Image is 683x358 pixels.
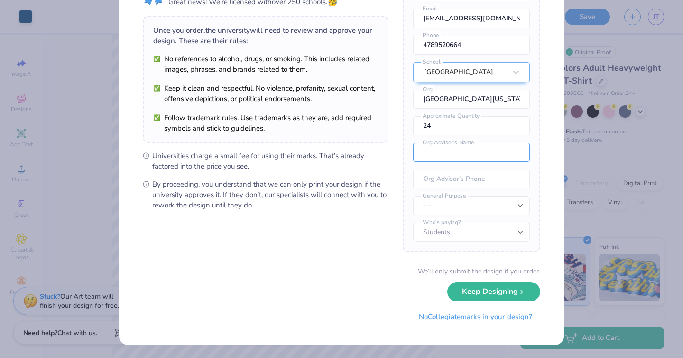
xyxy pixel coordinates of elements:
[152,151,388,171] span: Universities charge a small fee for using their marks. That’s already factored into the price you...
[418,266,540,276] div: We’ll only submit the design if you order.
[413,36,530,55] input: Phone
[153,83,378,104] li: Keep it clean and respectful. No violence, profanity, sexual content, offensive depictions, or po...
[152,179,388,210] span: By proceeding, you understand that we can only print your design if the university approves it. I...
[447,282,540,301] button: Keep Designing
[413,143,530,162] input: Org Advisor's Name
[413,170,530,188] input: Org Advisor's Phone
[153,54,378,75] li: No references to alcohol, drugs, or smoking. This includes related images, phrases, and brands re...
[153,25,378,46] div: Once you order, the university will need to review and approve your design. These are their rules:
[153,113,378,133] li: Follow trademark rules. Use trademarks as they are, add required symbols and stick to guidelines.
[413,116,530,135] input: Approximate Quantity
[413,9,530,28] input: Email
[413,90,530,109] input: Org
[411,307,540,327] button: NoCollegiatemarks in your design?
